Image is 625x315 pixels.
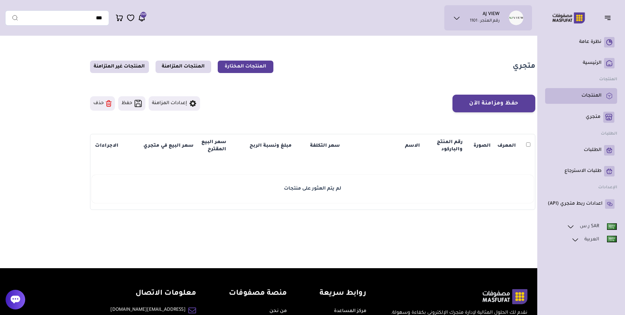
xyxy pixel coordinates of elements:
[90,61,149,73] a: المنتجات غير المتزامنة
[584,147,601,154] p: الطلبات
[548,201,602,207] p: اعدادات ربط متجري (API)
[548,37,615,47] a: نظرة عامة
[218,61,273,73] a: المنتجات المختارة
[571,235,617,244] a: العربية
[586,114,600,120] p: متجري
[141,12,146,18] span: 269
[483,11,500,18] h1: AJ VIEW
[583,60,601,66] p: الرئيسية
[149,96,200,111] button: إعدادات المزامنة
[320,289,366,299] h4: روابط سريعة
[598,185,617,190] strong: الإعدادات
[579,39,601,46] p: نظرة عامة
[201,140,226,152] strong: سعر البيع المقترح
[94,185,531,193] div: لم يتم العثور على منتجات
[470,18,500,25] p: رقم المتجر : 1101
[269,309,287,314] a: من نحن
[229,289,287,299] h4: منصة مصفوفات
[564,168,601,175] p: طلبات الاسترجاع
[601,132,617,136] strong: الطلبات
[244,143,292,149] strong: مبلغ ونسبة الربح
[548,145,615,156] a: الطلبات
[509,10,524,25] img: AJ VIEW
[90,96,115,111] button: حذف
[143,143,193,149] strong: سعر البيع في متجري
[548,112,615,123] a: متجري
[156,61,211,73] a: المنتجات المتزامنة
[110,306,186,314] a: [EMAIL_ADDRESS][DOMAIN_NAME]
[405,143,420,149] strong: الاسم
[452,95,535,112] button: حفظ ومزامنة الآن
[566,222,617,231] a: SAR ر.س
[548,199,615,209] a: اعدادات ربط متجري (API)
[310,143,340,149] strong: سعر التكلفة
[110,289,196,299] h4: معلومات الاتصال
[548,166,615,176] a: طلبات الاسترجاع
[473,143,491,149] strong: الصورة
[437,140,463,152] strong: رقم المنتج والباركود
[95,143,119,149] strong: الاجراءات
[513,62,535,72] h1: متجري
[497,143,516,149] strong: المعرف
[581,93,601,99] p: المنتجات
[607,223,617,230] img: Eng
[599,77,617,82] strong: المنتجات
[548,58,615,68] a: الرئيسية
[548,91,615,101] a: المنتجات
[118,96,145,111] button: حفظ
[138,14,146,22] a: 269
[548,11,590,24] img: Logo
[334,309,366,314] a: مركز المساعدة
